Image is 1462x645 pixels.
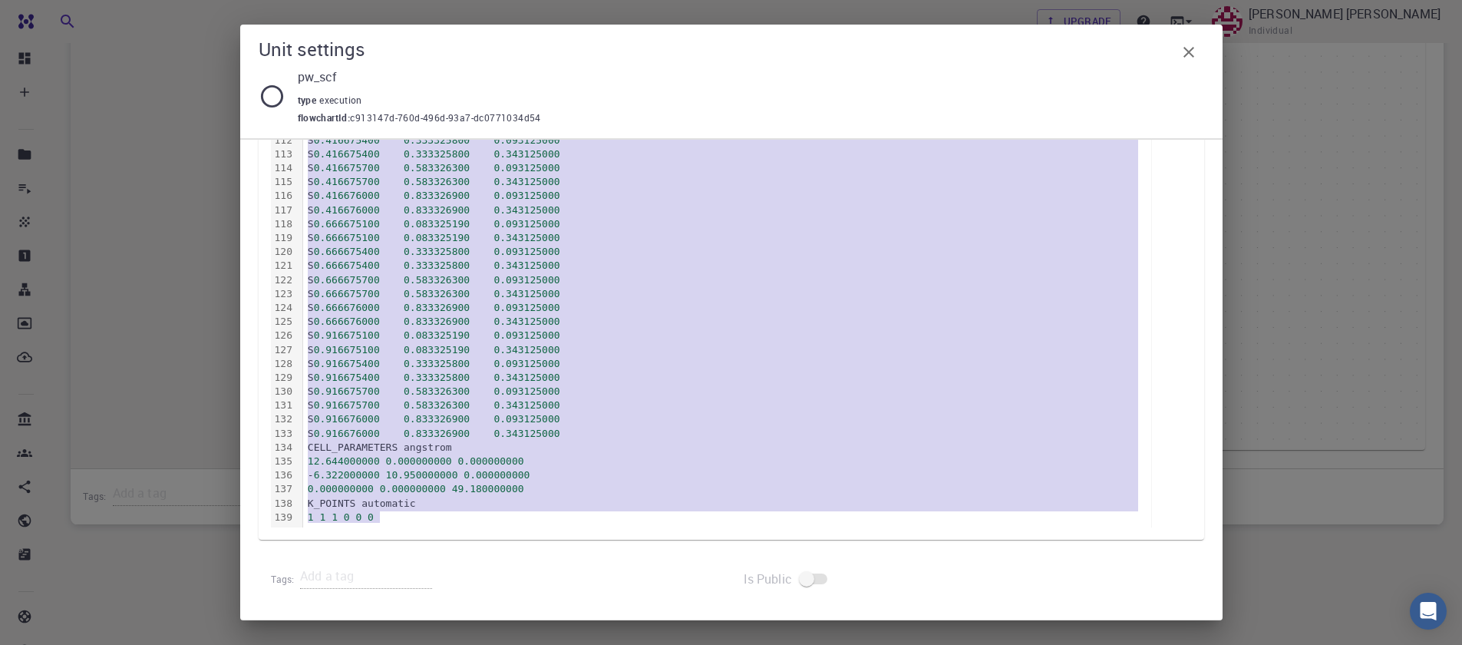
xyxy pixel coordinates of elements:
[314,190,380,201] span: 0.416676000
[493,302,559,313] span: 0.093125000
[298,94,320,106] span: type
[332,511,338,523] span: 1
[404,288,470,299] span: 0.583326300
[31,11,86,25] span: Support
[303,371,1151,385] div: S
[271,343,295,357] div: 127
[314,344,380,356] span: 0.916675100
[404,218,470,230] span: 0.083325190
[303,203,1151,217] div: S
[271,441,295,455] div: 134
[271,357,295,371] div: 128
[493,428,559,439] span: 0.343125000
[271,371,295,385] div: 129
[314,232,380,243] span: 0.666675100
[493,204,559,216] span: 0.343125000
[271,315,295,329] div: 125
[271,455,295,468] div: 135
[303,161,1151,175] div: S
[271,203,295,217] div: 117
[271,468,295,482] div: 136
[493,413,559,425] span: 0.093125000
[493,176,559,187] span: 0.343125000
[314,148,380,160] span: 0.416675400
[493,232,559,243] span: 0.343125000
[308,483,374,495] span: 0.000000000
[303,497,1151,511] div: K_POINTS automatic
[314,218,380,230] span: 0.666675100
[303,343,1151,357] div: S
[404,385,470,397] span: 0.583326300
[314,316,380,327] span: 0.666676000
[404,274,470,286] span: 0.583326300
[314,385,380,397] span: 0.916675700
[493,316,559,327] span: 0.343125000
[493,329,559,341] span: 0.093125000
[464,469,530,481] span: 0.000000000
[303,245,1151,259] div: S
[303,231,1151,245] div: S
[308,455,380,467] span: 12.644000000
[493,162,559,174] span: 0.093125000
[271,301,295,315] div: 124
[493,218,559,230] span: 0.093125000
[271,412,295,426] div: 132
[493,288,559,299] span: 0.343125000
[404,302,470,313] span: 0.833326900
[355,511,361,523] span: 0
[271,231,295,245] div: 119
[314,246,380,257] span: 0.666675400
[271,511,295,524] div: 139
[271,147,295,161] div: 113
[271,482,295,496] div: 137
[303,412,1151,426] div: S
[404,428,470,439] span: 0.833326900
[314,260,380,271] span: 0.666675400
[404,246,470,257] span: 0.333325800
[404,204,470,216] span: 0.833326900
[404,232,470,243] span: 0.083325190
[404,316,470,327] span: 0.833326900
[314,469,380,481] span: 6.322000000
[303,273,1151,287] div: S
[303,385,1151,399] div: S
[744,570,792,588] span: Is Public
[271,287,295,301] div: 123
[314,176,380,187] span: 0.416675700
[493,358,559,369] span: 0.093125000
[271,259,295,273] div: 121
[303,134,1151,147] div: S
[386,469,458,481] span: 10.950000000
[493,344,559,356] span: 0.343125000
[271,161,295,175] div: 114
[314,274,380,286] span: 0.666675700
[404,358,470,369] span: 0.333325800
[452,483,524,495] span: 49.180000000
[303,259,1151,273] div: S
[303,468,1151,482] div: -
[303,147,1151,161] div: S
[271,217,295,231] div: 118
[314,413,380,425] span: 0.916676000
[271,329,295,342] div: 126
[404,134,470,146] span: 0.333325800
[404,372,470,383] span: 0.333325800
[493,385,559,397] span: 0.093125000
[271,273,295,287] div: 122
[314,372,380,383] span: 0.916675400
[314,162,380,174] span: 0.416675700
[404,413,470,425] span: 0.833326900
[314,358,380,369] span: 0.916675400
[314,329,380,341] span: 0.916675100
[386,455,452,467] span: 0.000000000
[404,399,470,411] span: 0.583326300
[404,260,470,271] span: 0.333325800
[303,301,1151,315] div: S
[457,455,523,467] span: 0.000000000
[404,190,470,201] span: 0.833326900
[314,399,380,411] span: 0.916675700
[271,497,295,511] div: 138
[493,246,559,257] span: 0.093125000
[344,511,350,523] span: 0
[303,217,1151,231] div: S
